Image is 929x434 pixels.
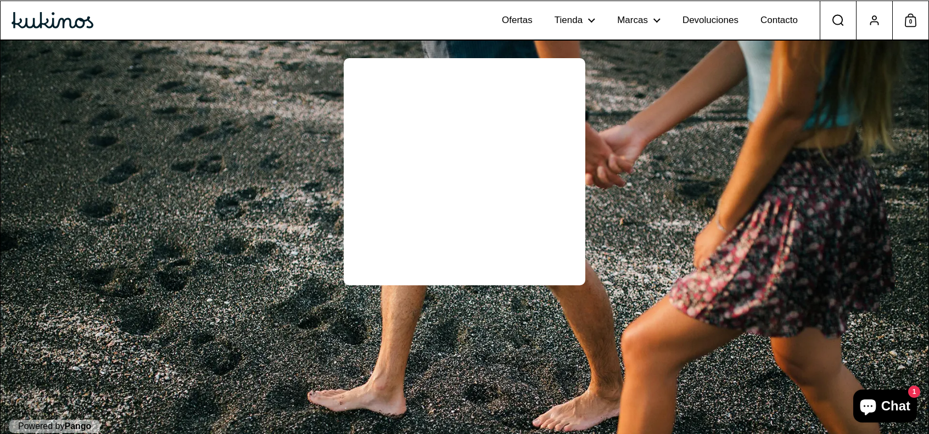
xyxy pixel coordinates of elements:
a: Ofertas [491,5,544,36]
span: Ofertas [502,15,533,26]
span: Devoluciones [682,15,738,26]
span: Contacto [760,15,798,26]
a: Contacto [749,5,809,36]
a: Pango [65,421,92,431]
span: Marcas [617,15,648,26]
a: Tienda [544,5,606,36]
a: Marcas [606,5,671,36]
span: 0 [905,15,916,29]
inbox-online-store-chat: Chat de la tienda online Shopify [850,390,920,425]
span: Tienda [555,15,583,26]
p: Powered by [9,420,100,433]
a: Devoluciones [671,5,749,36]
